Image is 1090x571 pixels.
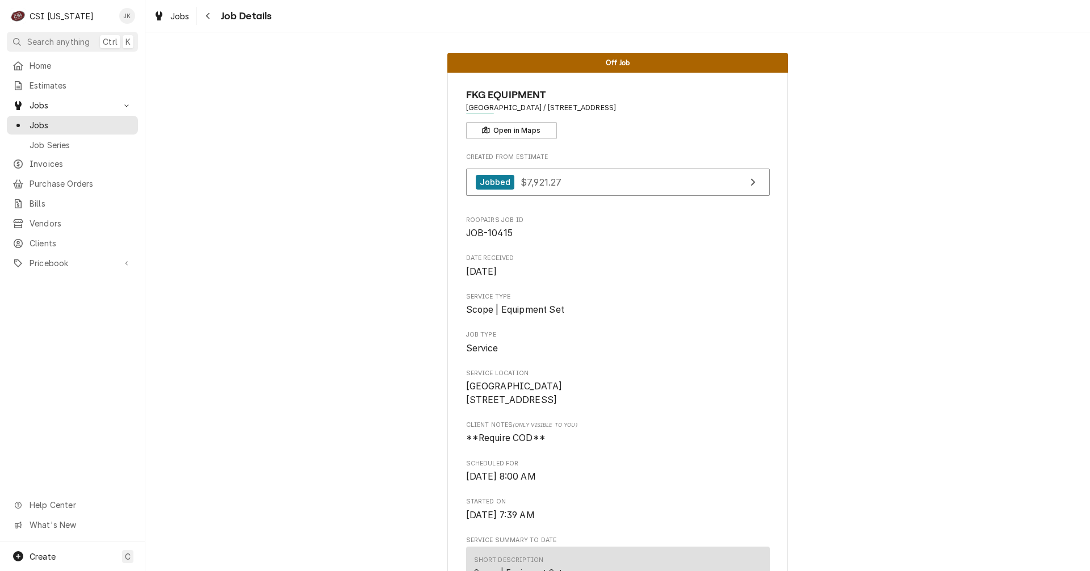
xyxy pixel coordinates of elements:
span: Invoices [30,158,132,170]
span: [object Object] [466,431,770,445]
span: Estimates [30,79,132,91]
span: Job Series [30,139,132,151]
a: Bills [7,194,138,213]
span: [GEOGRAPHIC_DATA] [STREET_ADDRESS] [466,381,563,405]
span: Service Summary To Date [466,536,770,545]
span: Service Type [466,292,770,301]
a: Jobs [7,116,138,135]
div: CSI [US_STATE] [30,10,94,22]
span: Home [30,60,132,72]
div: JK [119,8,135,24]
span: Scope | Equipment Set [466,304,564,315]
span: Purchase Orders [30,178,132,190]
span: Jobs [170,10,190,22]
button: Open in Maps [466,122,557,139]
div: Service Location [466,369,770,407]
div: Created From Estimate [466,153,770,201]
div: Status [447,53,788,73]
span: Address [466,103,770,113]
span: Date Received [466,265,770,279]
button: Navigate back [199,7,217,25]
a: Purchase Orders [7,174,138,193]
div: CSI Kentucky's Avatar [10,8,26,24]
span: Job Details [217,9,272,24]
span: Scheduled For [466,470,770,484]
span: Jobs [30,99,115,111]
span: Roopairs Job ID [466,226,770,240]
button: Search anythingCtrlK [7,32,138,52]
span: Pricebook [30,257,115,269]
span: (Only Visible to You) [513,422,577,428]
a: Clients [7,234,138,253]
a: Invoices [7,154,138,173]
span: Roopairs Job ID [466,216,770,225]
span: Started On [466,509,770,522]
span: K [125,36,131,48]
span: Ctrl [103,36,118,48]
span: Created From Estimate [466,153,770,162]
div: Roopairs Job ID [466,216,770,240]
span: Service Location [466,380,770,406]
span: Service Type [466,303,770,317]
div: Jobbed [476,175,515,190]
span: $7,921.27 [521,176,561,187]
div: Job Type [466,330,770,355]
span: C [125,551,131,562]
a: View Estimate [466,169,770,196]
span: Jobs [30,119,132,131]
span: Off Job [606,59,630,66]
span: Started On [466,497,770,506]
div: Short Description [474,556,544,565]
div: Date Received [466,254,770,278]
span: [DATE] 8:00 AM [466,471,536,482]
div: C [10,8,26,24]
span: [DATE] 7:39 AM [466,510,535,520]
div: [object Object] [466,421,770,445]
span: Bills [30,198,132,209]
div: Scheduled For [466,459,770,484]
span: JOB-10415 [466,228,513,238]
div: Service Type [466,292,770,317]
span: Search anything [27,36,90,48]
div: Client Information [466,87,770,139]
span: Name [466,87,770,103]
span: Scheduled For [466,459,770,468]
span: [DATE] [466,266,497,277]
div: Jeff Kuehl's Avatar [119,8,135,24]
span: Job Type [466,342,770,355]
a: Home [7,56,138,75]
a: Go to What's New [7,515,138,534]
span: Date Received [466,254,770,263]
span: Vendors [30,217,132,229]
span: Service [466,343,498,354]
a: Vendors [7,214,138,233]
span: Client Notes [466,421,770,430]
a: Jobs [149,7,194,26]
a: Estimates [7,76,138,95]
a: Go to Pricebook [7,254,138,272]
a: Job Series [7,136,138,154]
a: Go to Jobs [7,96,138,115]
div: Started On [466,497,770,522]
a: Go to Help Center [7,496,138,514]
span: Create [30,552,56,561]
span: Clients [30,237,132,249]
span: Job Type [466,330,770,339]
span: Service Location [466,369,770,378]
span: What's New [30,519,131,531]
span: Help Center [30,499,131,511]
